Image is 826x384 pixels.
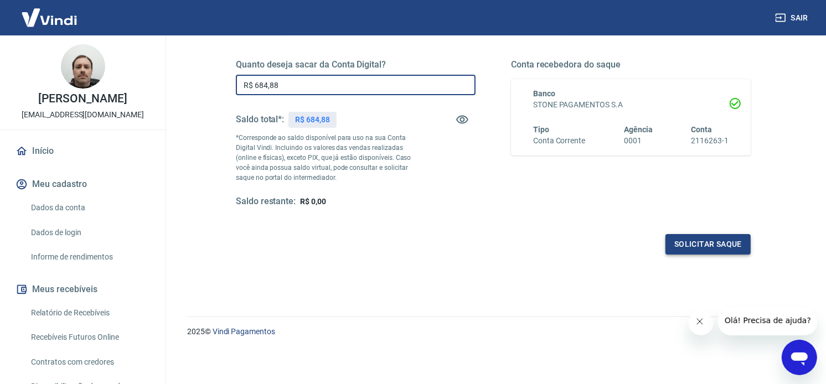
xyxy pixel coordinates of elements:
a: Vindi Pagamentos [213,327,275,336]
img: Vindi [13,1,85,34]
button: Solicitar saque [665,234,751,255]
a: Dados da conta [27,196,152,219]
iframe: Botão para abrir a janela de mensagens [782,340,817,375]
h5: Conta recebedora do saque [511,59,751,70]
span: Conta [691,125,712,134]
a: Início [13,139,152,163]
button: Meus recebíveis [13,277,152,302]
p: *Corresponde ao saldo disponível para uso na sua Conta Digital Vindi. Incluindo os valores das ve... [236,133,416,183]
span: R$ 0,00 [300,197,326,206]
h5: Quanto deseja sacar da Conta Digital? [236,59,476,70]
p: [EMAIL_ADDRESS][DOMAIN_NAME] [22,109,144,121]
h5: Saldo total*: [236,114,284,125]
a: Contratos com credores [27,351,152,373]
span: Tipo [533,125,549,134]
span: Agência [624,125,653,134]
h6: 2116263-1 [691,135,729,147]
iframe: Mensagem da empresa [718,308,817,335]
a: Informe de rendimentos [27,246,152,268]
button: Sair [773,8,813,28]
h5: Saldo restante: [236,196,296,207]
h6: STONE PAGAMENTOS S.A [533,99,729,111]
h6: 0001 [624,135,653,147]
a: Dados de login [27,221,152,244]
span: Banco [533,89,555,98]
img: 4509ce8d-3479-4caf-924c-9c261a9194b9.jpeg [61,44,105,89]
p: [PERSON_NAME] [38,93,127,105]
p: 2025 © [187,326,799,338]
button: Meu cadastro [13,172,152,196]
p: R$ 684,88 [295,114,330,126]
a: Relatório de Recebíveis [27,302,152,324]
h6: Conta Corrente [533,135,585,147]
iframe: Fechar mensagem [689,310,714,335]
a: Recebíveis Futuros Online [27,326,152,349]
